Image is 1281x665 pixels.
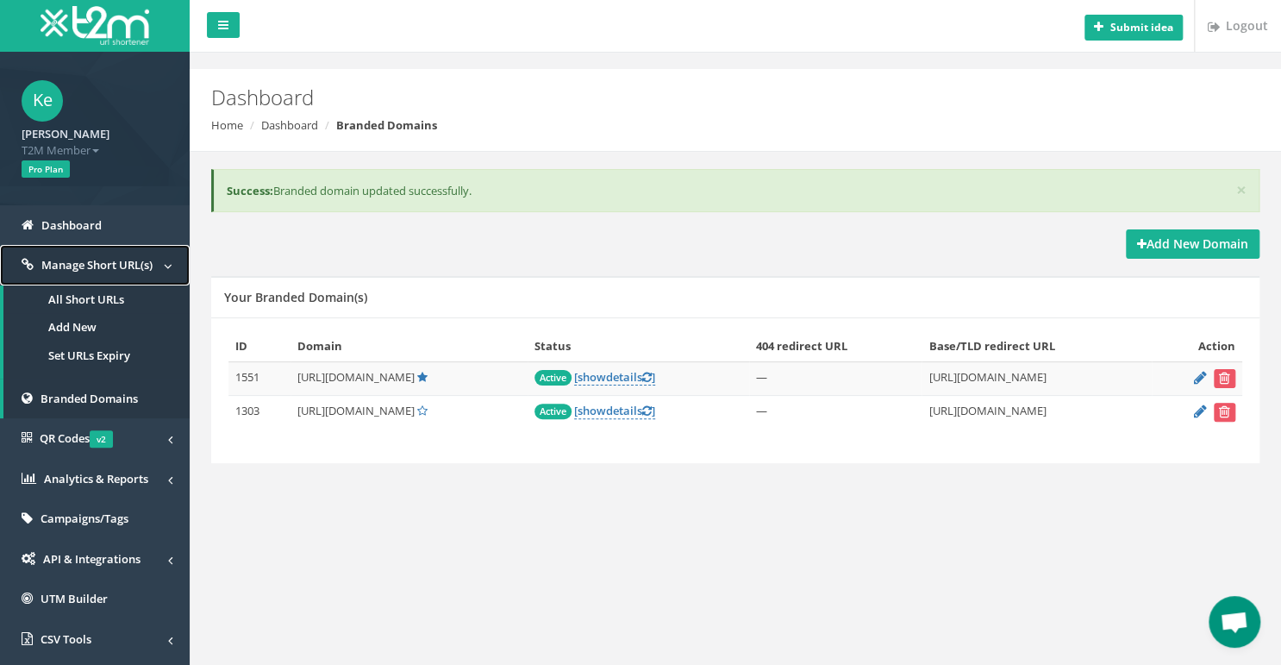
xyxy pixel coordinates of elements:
td: 1303 [228,395,291,429]
span: UTM Builder [41,591,108,606]
strong: [PERSON_NAME] [22,126,109,141]
button: × [1236,181,1247,199]
span: Active [534,370,572,386]
span: T2M Member [22,142,168,159]
b: Success: [227,183,273,198]
td: 1551 [228,361,291,395]
th: Action [1152,331,1242,361]
div: Branded domain updated successfully. [211,169,1259,213]
strong: Add New Domain [1137,235,1248,252]
a: [showdetails] [574,403,655,419]
span: show [578,403,606,418]
span: API & Integrations [43,551,141,567]
span: Dashboard [41,217,102,233]
span: Analytics & Reports [44,471,148,486]
a: Home [211,117,243,133]
a: [showdetails] [574,369,655,386]
span: Ke [22,80,63,122]
a: Default [417,369,428,385]
button: Submit idea [1084,15,1183,41]
td: [URL][DOMAIN_NAME] [922,361,1151,395]
span: [URL][DOMAIN_NAME] [297,369,415,385]
strong: Branded Domains [336,117,437,133]
span: v2 [90,430,113,448]
img: T2M [41,6,149,45]
span: CSV Tools [41,631,91,647]
div: Open chat [1209,596,1260,648]
td: [URL][DOMAIN_NAME] [922,395,1151,429]
h5: Your Branded Domain(s) [224,291,367,304]
span: Manage Short URL(s) [41,257,153,273]
a: Add New [3,313,190,342]
span: [URL][DOMAIN_NAME] [297,403,415,418]
th: 404 redirect URL [749,331,922,361]
td: — [749,395,922,429]
span: QR Codes [40,430,113,446]
a: Set Default [417,403,428,418]
th: ID [228,331,291,361]
h2: Dashboard [211,86,1080,109]
a: Dashboard [261,117,318,133]
th: Status [528,331,749,361]
span: Branded Domains [41,391,138,406]
a: Add New Domain [1126,229,1259,259]
th: Base/TLD redirect URL [922,331,1151,361]
span: Pro Plan [22,160,70,178]
a: Set URLs Expiry [3,342,190,370]
th: Domain [291,331,528,361]
span: show [578,369,606,385]
td: — [749,361,922,395]
span: Active [534,404,572,419]
a: All Short URLs [3,285,190,314]
a: [PERSON_NAME] T2M Member [22,122,168,158]
span: Campaigns/Tags [41,511,128,526]
b: Submit idea [1110,20,1173,35]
